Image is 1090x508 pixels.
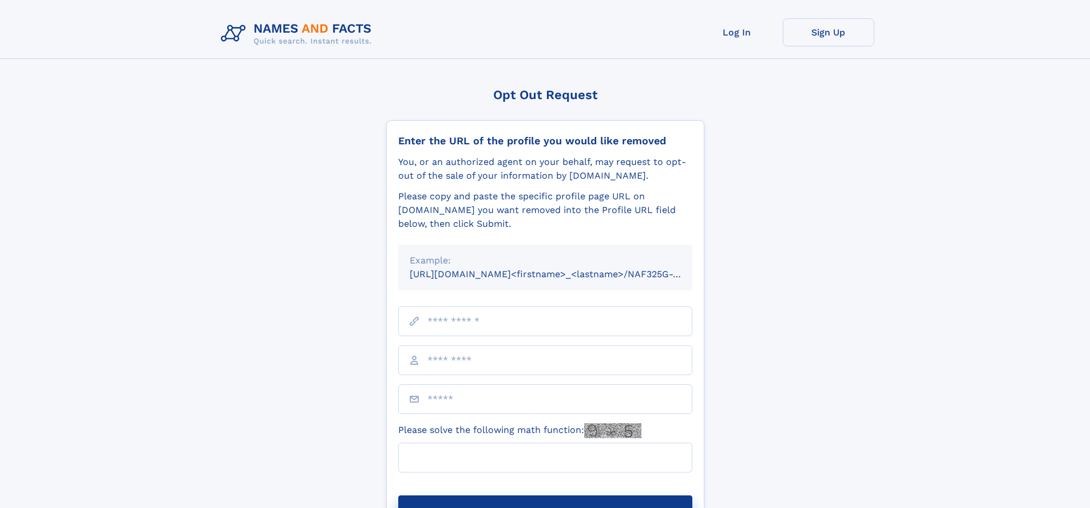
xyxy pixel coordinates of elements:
[398,135,692,147] div: Enter the URL of the profile you would like removed
[398,190,692,231] div: Please copy and paste the specific profile page URL on [DOMAIN_NAME] you want removed into the Pr...
[410,254,681,267] div: Example:
[398,155,692,183] div: You, or an authorized agent on your behalf, may request to opt-out of the sale of your informatio...
[216,18,381,49] img: Logo Names and Facts
[410,269,714,279] small: [URL][DOMAIN_NAME]<firstname>_<lastname>/NAF325G-xxxxxxxx
[691,18,783,46] a: Log In
[386,88,704,102] div: Opt Out Request
[783,18,874,46] a: Sign Up
[398,423,641,438] label: Please solve the following math function:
